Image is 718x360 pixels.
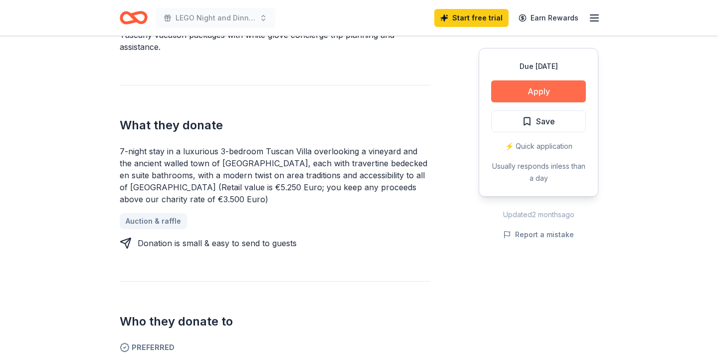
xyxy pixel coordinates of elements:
div: 7-night stay in a luxurious 3-bedroom Tuscan Villa overlooking a vineyard and the ancient walled ... [120,145,431,205]
h2: Who they donate to [120,314,431,330]
div: Usually responds in less than a day [491,160,586,184]
div: Updated 2 months ago [479,209,598,221]
button: LEGO Night and Dinner Auction [156,8,275,28]
button: Apply [491,80,586,102]
a: Home [120,6,148,29]
a: Start free trial [434,9,509,27]
a: Earn Rewards [513,9,584,27]
div: Due [DATE] [491,60,586,72]
h2: What they donate [120,117,431,133]
button: Report a mistake [503,229,574,241]
div: ⚡️ Quick application [491,140,586,152]
a: Auction & raffle [120,213,187,229]
span: LEGO Night and Dinner Auction [176,12,255,24]
button: Save [491,110,586,132]
span: Save [536,115,555,128]
div: Donation is small & easy to send to guests [138,237,297,249]
span: Preferred [120,342,431,354]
